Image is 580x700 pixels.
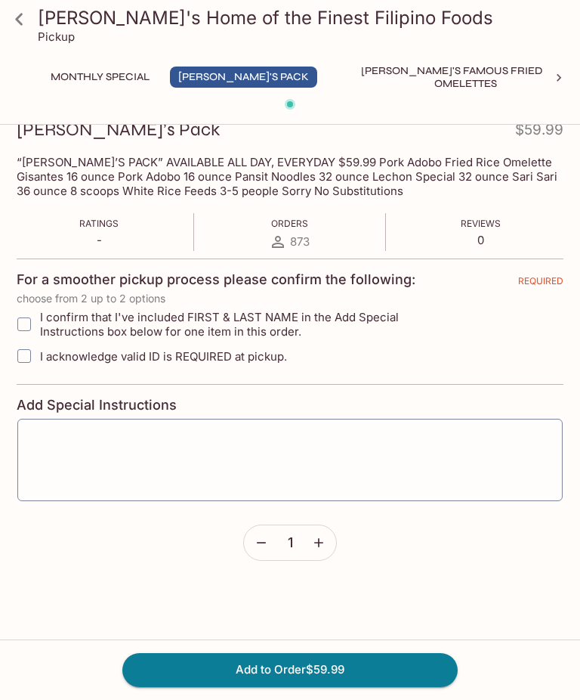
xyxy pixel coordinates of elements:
span: Ratings [79,218,119,229]
h4: $59.99 [515,118,563,147]
span: Orders [271,218,308,229]
p: choose from 2 up to 2 options [17,293,563,305]
h3: [PERSON_NAME]’s Pack [17,118,220,141]
span: I acknowledge valid ID is REQUIRED at pickup. [40,349,287,364]
p: “[PERSON_NAME]’S PACK” AVAILABLE ALL DAY, EVERYDAY $59.99 Pork Adobo Fried Rice Omelette Gisantes... [17,155,563,198]
span: 873 [290,234,310,249]
button: Monthly Special [42,67,158,88]
p: - [79,233,119,247]
button: [PERSON_NAME]'s Pack [170,67,317,88]
p: Pickup [38,29,75,44]
button: Add to Order$59.99 [122,653,458,686]
h4: Add Special Instructions [17,397,563,413]
span: REQUIRED [518,275,563,293]
span: I confirm that I've included FIRST & LAST NAME in the Add Special Instructions box below for one ... [40,310,418,339]
span: Reviews [461,218,501,229]
p: 0 [461,233,501,247]
span: 1 [288,534,293,551]
h3: [PERSON_NAME]'s Home of the Finest Filipino Foods [38,6,568,29]
h4: For a smoother pickup process please confirm the following: [17,271,415,288]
